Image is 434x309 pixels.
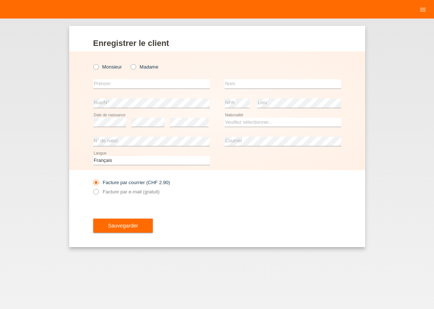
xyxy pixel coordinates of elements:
input: Madame [131,64,135,69]
button: Sauvegarder [93,219,153,233]
label: Monsieur [93,64,122,70]
input: Facture par e-mail (gratuit) [93,189,98,198]
label: Facture par courrier (CHF 2.90) [93,180,170,185]
h1: Enregistrer le client [93,39,341,48]
label: Madame [131,64,158,70]
label: Facture par e-mail (gratuit) [93,189,160,195]
span: Sauvegarder [108,223,138,229]
input: Monsieur [93,64,98,69]
input: Facture par courrier (CHF 2.90) [93,180,98,189]
a: menu [416,7,430,11]
i: menu [419,6,427,13]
